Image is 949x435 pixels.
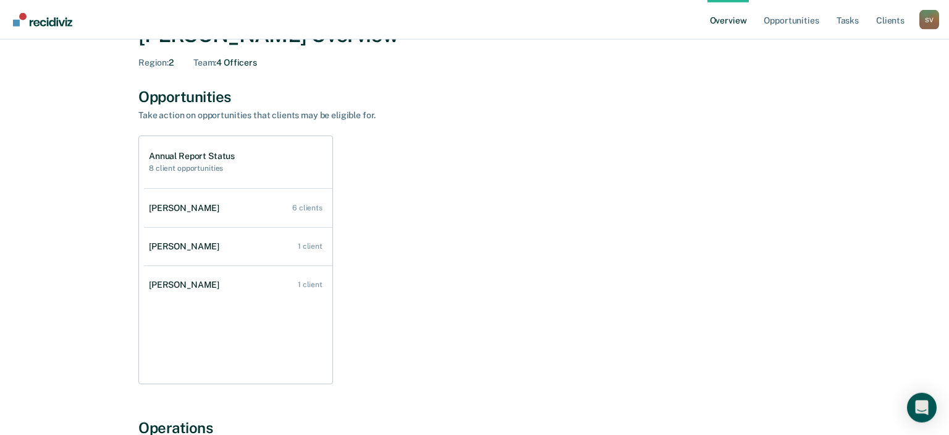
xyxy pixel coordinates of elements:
div: 2 [138,58,174,68]
div: Open Intercom Messenger [907,393,937,423]
div: 1 client [298,280,323,289]
a: [PERSON_NAME] 1 client [144,267,332,303]
div: [PERSON_NAME] [149,203,224,213]
a: [PERSON_NAME] 6 clients [144,191,332,226]
h1: Annual Report Status [149,151,235,162]
div: 6 clients [292,204,323,212]
div: 4 Officers [193,58,257,68]
h2: 8 client opportunities [149,164,235,173]
div: [PERSON_NAME] [149,241,224,252]
button: Profile dropdown button [919,10,939,30]
div: 1 client [298,242,323,251]
span: Region : [138,58,169,67]
div: Take action on opportunities that clients may be eligible for. [138,110,571,121]
div: [PERSON_NAME] [149,280,224,290]
span: Team : [193,58,216,67]
div: Opportunities [138,88,811,106]
img: Recidiviz [13,13,72,27]
a: [PERSON_NAME] 1 client [144,229,332,264]
div: S V [919,10,939,30]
